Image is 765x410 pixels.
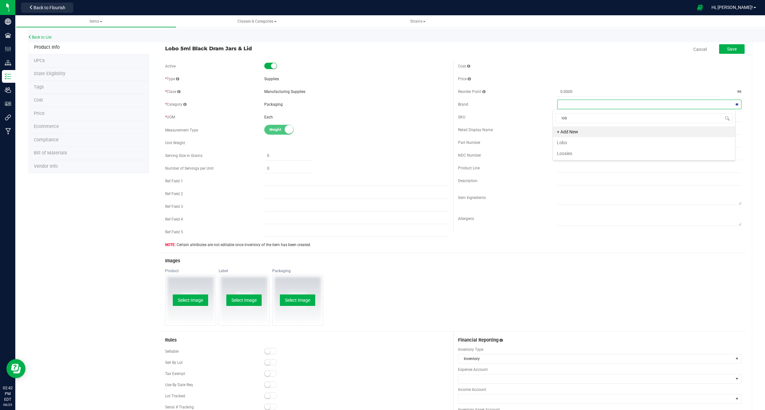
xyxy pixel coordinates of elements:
[165,204,183,209] span: Ref Field 3
[165,89,180,94] span: Class
[237,19,277,24] span: Classes & Categories
[5,114,11,121] inline-svg: Integrations
[90,19,102,24] span: Items
[499,338,503,343] span: Assign this inventory item to the correct financial accounts(s)
[165,360,183,365] span: Sell By Lot
[410,19,426,24] span: Strains
[458,128,493,132] span: Retail Display Name
[458,166,480,170] span: Product Line
[34,137,59,143] span: Compliance
[5,87,11,93] inline-svg: Users
[34,71,65,76] span: Tag
[34,58,45,63] span: Tag
[3,402,12,407] p: 08/25
[458,64,470,68] span: Cost
[165,102,186,107] span: Category
[727,46,737,52] span: Save
[165,383,193,387] span: Use By Date Req
[458,195,486,200] span: Item Ingredients
[165,64,176,68] span: Active
[165,217,183,222] span: Ref Field 4
[165,128,198,132] span: Measurement Type
[165,153,202,158] span: Serving Size in Grams
[34,111,45,116] span: Price
[5,46,11,52] inline-svg: Configuration
[458,77,471,81] span: Price
[219,268,270,273] div: Label
[5,18,11,25] inline-svg: Company
[458,115,465,119] span: SKU
[719,44,745,54] button: Save
[553,137,735,148] li: Lobo
[165,230,183,234] span: Ref Field 5
[5,73,11,80] inline-svg: Inventory
[264,102,283,107] span: Packaging
[165,371,185,376] span: Tax Exempt
[264,77,279,81] span: Supplies
[165,394,185,398] span: Lot Tracked
[557,87,719,96] input: 0.0000
[165,242,311,248] span: Certain attributes are not editable once inventory of the item has been created.
[458,89,485,94] span: Reorder Point
[737,87,741,96] span: ea
[458,216,474,221] span: Allergens
[165,405,194,409] span: Serial # Tracking
[165,45,448,52] span: Lobo 5ml Black Dram Jars & Lid
[280,294,315,306] button: Select Image
[264,151,312,160] input: 0
[458,387,741,392] span: Income Account
[458,347,741,352] span: Inventory Type
[458,354,733,363] span: Inventory
[165,258,741,264] h3: Images
[3,385,12,402] p: 02:42 PM EDT
[711,5,753,10] span: Hi, [PERSON_NAME]!
[165,268,216,273] div: Product
[553,126,735,137] li: + Add New
[165,192,183,196] span: Ref Field 2
[165,179,183,183] span: Ref Field 1
[165,141,185,145] span: Unit Weight
[34,124,59,129] span: Ecommerce
[34,45,60,50] span: Product Info
[458,179,477,183] span: Description
[33,5,65,10] span: Back to Flourish
[6,359,25,378] iframe: Resource center
[264,89,305,94] span: Manufacturing Supplies
[693,1,707,14] span: Open Ecommerce Menu
[165,115,175,119] span: UOM
[272,268,323,273] div: Packaging
[5,32,11,39] inline-svg: Facilities
[28,35,52,39] a: Back to List
[264,115,273,119] span: Each
[34,150,67,156] span: Bill of Materials
[553,148,735,159] li: Loosies
[5,101,11,107] inline-svg: User Roles
[34,84,44,90] span: Tag
[165,77,179,81] span: Type
[693,46,707,53] a: Cancel
[458,337,499,343] span: Financial Reporting
[458,102,468,107] span: Brand
[34,164,58,169] span: Vendor Info
[269,125,298,134] span: Weight
[226,294,262,306] button: Select Image
[458,367,741,372] span: Expense Account
[5,60,11,66] inline-svg: Distribution
[21,3,73,13] button: Back to Flourish
[165,349,178,354] span: Sellable
[165,166,214,171] span: Number of Servings per Unit
[34,97,43,103] span: Cost
[5,128,11,134] inline-svg: Manufacturing
[458,153,481,158] span: NDC Number
[165,337,177,343] span: Rules
[264,164,312,173] input: 0
[173,294,208,306] button: Select Image
[458,140,480,145] span: Part Number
